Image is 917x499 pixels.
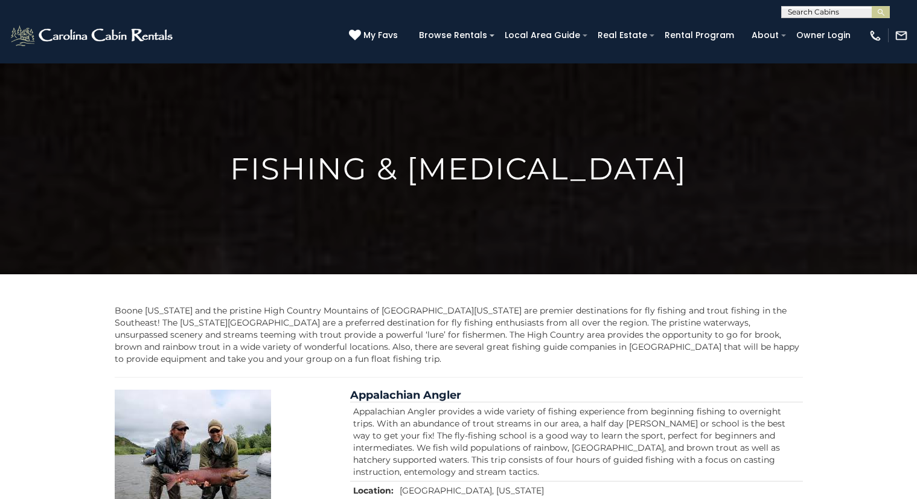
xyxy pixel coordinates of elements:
[869,29,882,42] img: phone-regular-white.png
[115,304,803,365] p: Boone [US_STATE] and the pristine High Country Mountains of [GEOGRAPHIC_DATA][US_STATE] are premi...
[659,26,740,45] a: Rental Program
[353,485,394,496] strong: Location:
[413,26,493,45] a: Browse Rentals
[746,26,785,45] a: About
[350,388,461,402] a: Appalachian Angler
[499,26,586,45] a: Local Area Guide
[9,24,176,48] img: White-1-2.png
[349,29,401,42] a: My Favs
[350,402,803,481] td: Appalachian Angler provides a wide variety of fishing experience from beginning fishing to overni...
[895,29,908,42] img: mail-regular-white.png
[592,26,653,45] a: Real Estate
[790,26,857,45] a: Owner Login
[363,29,398,42] span: My Favs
